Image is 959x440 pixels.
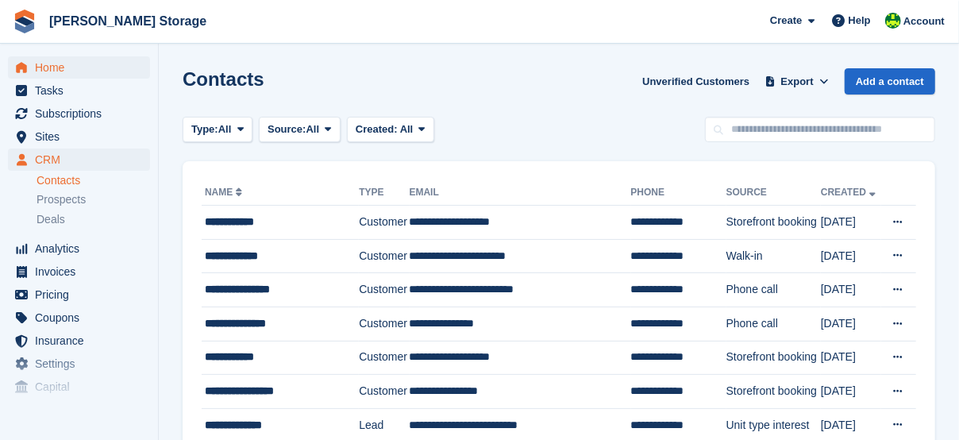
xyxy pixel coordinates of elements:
[8,125,150,148] a: menu
[631,180,726,206] th: Phone
[359,341,409,375] td: Customer
[410,180,631,206] th: Email
[8,237,150,260] a: menu
[183,68,264,90] h1: Contacts
[218,122,232,137] span: All
[359,239,409,273] td: Customer
[183,117,252,143] button: Type: All
[8,353,150,375] a: menu
[259,117,341,143] button: Source: All
[35,102,130,125] span: Subscriptions
[726,375,821,409] td: Storefront booking
[191,122,218,137] span: Type:
[35,330,130,352] span: Insurance
[359,180,409,206] th: Type
[359,206,409,240] td: Customer
[8,149,150,171] a: menu
[8,79,150,102] a: menu
[821,206,881,240] td: [DATE]
[400,123,414,135] span: All
[821,187,879,198] a: Created
[13,10,37,33] img: stora-icon-8386f47178a22dfd0bd8f6a31ec36ba5ce8667c1dd55bd0f319d3a0aa187defe.svg
[903,14,945,29] span: Account
[821,341,881,375] td: [DATE]
[726,273,821,307] td: Phone call
[8,376,150,398] a: menu
[849,13,871,29] span: Help
[726,180,821,206] th: Source
[37,173,150,188] a: Contacts
[35,307,130,329] span: Coupons
[268,122,306,137] span: Source:
[359,307,409,341] td: Customer
[8,330,150,352] a: menu
[821,307,881,341] td: [DATE]
[821,375,881,409] td: [DATE]
[35,284,130,306] span: Pricing
[8,56,150,79] a: menu
[885,13,901,29] img: Claire Wilson
[35,353,130,375] span: Settings
[726,341,821,375] td: Storefront booking
[35,56,130,79] span: Home
[35,237,130,260] span: Analytics
[8,284,150,306] a: menu
[35,79,130,102] span: Tasks
[781,74,814,90] span: Export
[205,187,245,198] a: Name
[821,273,881,307] td: [DATE]
[726,307,821,341] td: Phone call
[35,261,130,283] span: Invoices
[8,102,150,125] a: menu
[356,123,398,135] span: Created:
[35,149,130,171] span: CRM
[37,192,86,207] span: Prospects
[43,8,213,34] a: [PERSON_NAME] Storage
[770,13,802,29] span: Create
[762,68,832,95] button: Export
[845,68,935,95] a: Add a contact
[726,239,821,273] td: Walk-in
[37,191,150,208] a: Prospects
[35,125,130,148] span: Sites
[359,375,409,409] td: Customer
[821,239,881,273] td: [DATE]
[359,273,409,307] td: Customer
[306,122,320,137] span: All
[8,307,150,329] a: menu
[35,376,130,398] span: Capital
[636,68,756,95] a: Unverified Customers
[8,261,150,283] a: menu
[37,211,150,228] a: Deals
[37,212,65,227] span: Deals
[726,206,821,240] td: Storefront booking
[347,117,434,143] button: Created: All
